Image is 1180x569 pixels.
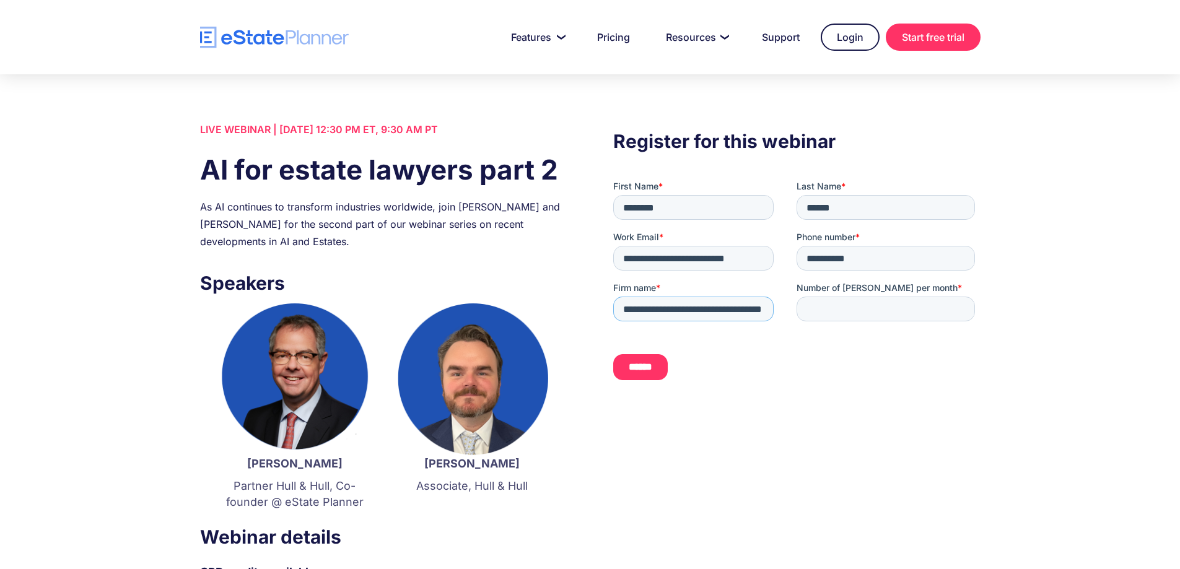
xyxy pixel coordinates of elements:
[247,457,343,470] strong: [PERSON_NAME]
[582,25,645,50] a: Pricing
[424,457,520,470] strong: [PERSON_NAME]
[396,478,548,494] p: Associate, Hull & Hull
[886,24,981,51] a: Start free trial
[821,24,880,51] a: Login
[200,150,567,189] h1: AI for estate lawyers part 2
[496,25,576,50] a: Features
[200,121,567,138] div: LIVE WEBINAR | [DATE] 12:30 PM ET, 9:30 AM PT
[747,25,815,50] a: Support
[200,269,567,297] h3: Speakers
[613,180,980,391] iframe: Form 0
[651,25,741,50] a: Resources
[200,198,567,250] div: As AI continues to transform industries worldwide, join [PERSON_NAME] and [PERSON_NAME] for the s...
[200,27,349,48] a: home
[219,478,371,510] p: Partner Hull & Hull, Co-founder @ eState Planner
[613,127,980,155] h3: Register for this webinar
[200,523,567,551] h3: Webinar details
